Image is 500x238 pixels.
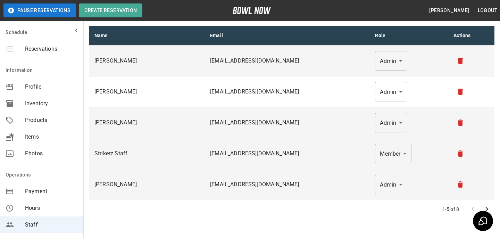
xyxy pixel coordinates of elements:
[375,144,411,163] div: Member
[25,116,78,124] span: Products
[210,88,364,96] p: [EMAIL_ADDRESS][DOMAIN_NAME]
[375,113,407,132] div: Admin
[480,202,494,216] button: Go to next page
[79,3,142,17] button: Create Reservation
[375,175,407,194] div: Admin
[25,204,78,212] span: Hours
[233,7,271,14] img: logo
[3,3,76,17] button: Pause Reservations
[94,88,199,96] p: [PERSON_NAME]
[375,82,407,101] div: Admin
[25,221,78,229] span: Staff
[448,26,494,46] th: Actions
[453,178,467,191] button: remove
[94,149,199,158] p: Strikerz Staff
[25,187,78,196] span: Payment
[475,4,500,17] button: Logout
[89,26,205,46] th: Name
[453,147,467,161] button: remove
[210,57,364,65] p: [EMAIL_ADDRESS][DOMAIN_NAME]
[25,149,78,158] span: Photos
[426,4,472,17] button: [PERSON_NAME]
[25,83,78,91] span: Profile
[210,118,364,127] p: [EMAIL_ADDRESS][DOMAIN_NAME]
[453,116,467,130] button: remove
[369,26,448,46] th: Role
[25,133,78,141] span: Items
[94,180,199,189] p: [PERSON_NAME]
[25,45,78,53] span: Reservations
[205,26,369,46] th: Email
[89,26,494,200] table: sticky table
[453,85,467,99] button: remove
[94,57,199,65] p: [PERSON_NAME]
[210,149,364,158] p: [EMAIL_ADDRESS][DOMAIN_NAME]
[375,51,407,71] div: Admin
[94,118,199,127] p: [PERSON_NAME]
[25,99,78,108] span: Inventory
[442,206,459,213] p: 1-5 of 8
[210,180,364,189] p: [EMAIL_ADDRESS][DOMAIN_NAME]
[453,54,467,68] button: remove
